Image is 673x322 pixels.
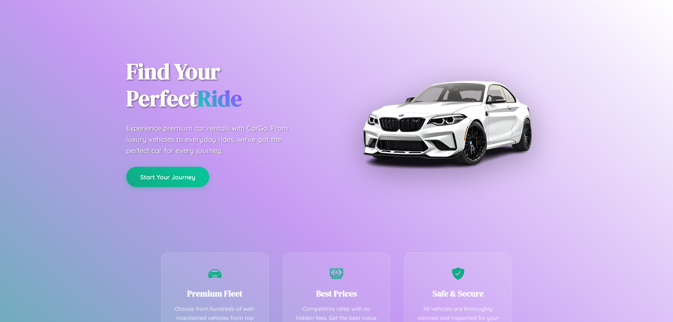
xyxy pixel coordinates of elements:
[126,123,301,156] p: Experience premium car rentals with CarGo. From luxury vehicles to everyday rides, we've got the ...
[294,288,380,299] h3: Best Prices
[172,288,258,299] h3: Premium Fleet
[359,35,535,210] img: Premium BMW car rental vehicle
[197,83,242,114] span: Ride
[415,288,501,299] h3: Safe & Secure
[126,167,209,187] button: Start Your Journey
[126,58,326,112] h1: Find Your Perfect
